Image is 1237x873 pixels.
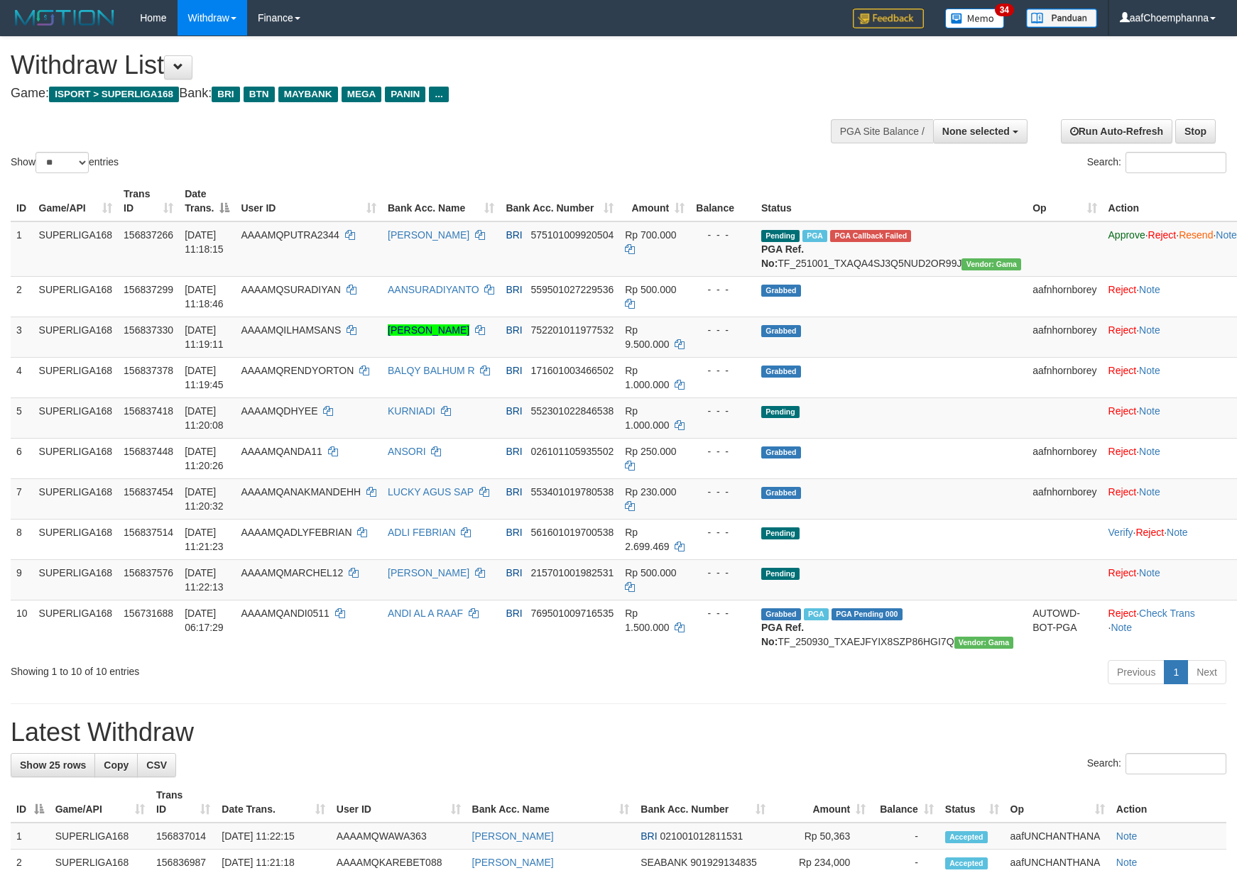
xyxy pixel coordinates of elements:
[11,357,33,397] td: 4
[1027,317,1102,357] td: aafnhornborey
[94,753,138,777] a: Copy
[36,152,89,173] select: Showentries
[954,637,1014,649] span: Vendor URL: https://trx31.1velocity.biz
[241,405,317,417] span: AAAAMQDHYEE
[756,221,1027,277] td: TF_251001_TXAQA4SJ3Q5NUD2OR99J
[11,87,810,101] h4: Game: Bank:
[342,87,382,102] span: MEGA
[696,606,750,620] div: - - -
[625,324,669,350] span: Rp 9.500.000
[241,284,341,295] span: AAAAMQSURADIYAN
[506,365,522,376] span: BRI
[1179,229,1213,241] a: Resend
[388,284,479,295] a: AANSURADIYANTO
[1139,608,1195,619] a: Check Trans
[696,566,750,580] div: - - -
[696,282,750,297] div: - - -
[802,230,827,242] span: Marked by aafsengchandara
[124,446,173,457] span: 156837448
[761,568,800,580] span: Pending
[1116,830,1138,842] a: Note
[241,567,343,578] span: AAAAMQMARCHEL12
[331,782,467,823] th: User ID: activate to sort column ascending
[830,230,911,242] span: PGA Error
[530,527,614,538] span: Copy 561601019700538 to clipboard
[388,229,469,241] a: [PERSON_NAME]
[1139,446,1160,457] a: Note
[11,600,33,654] td: 10
[185,486,224,512] span: [DATE] 11:20:32
[761,527,800,539] span: Pending
[388,486,474,498] a: LUCKY AGUS SAP
[530,446,614,457] span: Copy 026101105935502 to clipboard
[388,324,469,336] a: [PERSON_NAME]
[241,608,329,619] span: AAAAMQANDI0511
[1108,567,1137,578] a: Reject
[961,258,1021,270] span: Vendor URL: https://trx31.1velocity.biz
[1126,753,1226,774] input: Search:
[241,527,352,538] span: AAAAMQADLYFEBRIAN
[1139,284,1160,295] a: Note
[1216,229,1237,241] a: Note
[506,527,522,538] span: BRI
[945,9,1005,28] img: Button%20Memo.svg
[635,782,771,823] th: Bank Acc. Number: activate to sort column ascending
[11,782,50,823] th: ID: activate to sort column descending
[1005,782,1111,823] th: Op: activate to sort column ascending
[1108,324,1137,336] a: Reject
[33,221,119,277] td: SUPERLIGA168
[1167,527,1188,538] a: Note
[1027,478,1102,519] td: aafnhornborey
[625,284,676,295] span: Rp 500.000
[625,608,669,633] span: Rp 1.500.000
[530,567,614,578] span: Copy 215701001982531 to clipboard
[945,857,988,869] span: Accepted
[1027,357,1102,397] td: aafnhornborey
[151,823,216,850] td: 156837014
[33,357,119,397] td: SUPERLIGA168
[530,405,614,417] span: Copy 552301022846538 to clipboard
[1108,486,1137,498] a: Reject
[472,857,554,868] a: [PERSON_NAME]
[124,608,173,619] span: 156731688
[33,317,119,357] td: SUPERLIGA168
[761,366,801,378] span: Grabbed
[1061,119,1172,143] a: Run Auto-Refresh
[11,519,33,559] td: 8
[1108,229,1145,241] a: Approve
[185,324,224,350] span: [DATE] 11:19:11
[506,608,522,619] span: BRI
[33,519,119,559] td: SUPERLIGA168
[146,759,167,771] span: CSV
[1027,181,1102,221] th: Op: activate to sort column ascending
[385,87,425,102] span: PANIN
[625,527,669,552] span: Rp 2.699.469
[660,830,743,842] span: Copy 021001012811531 to clipboard
[124,527,173,538] span: 156837514
[11,51,810,79] h1: Withdraw List
[124,365,173,376] span: 156837378
[625,567,676,578] span: Rp 500.000
[11,478,33,519] td: 7
[530,284,614,295] span: Copy 559501027229536 to clipboard
[1027,600,1102,654] td: AUTOWD-BOT-PGA
[1139,405,1160,417] a: Note
[1111,622,1132,633] a: Note
[467,782,636,823] th: Bank Acc. Name: activate to sort column ascending
[771,782,871,823] th: Amount: activate to sort column ascending
[241,229,339,241] span: AAAAMQPUTRA2344
[696,485,750,499] div: - - -
[212,87,239,102] span: BRI
[11,317,33,357] td: 3
[761,406,800,418] span: Pending
[11,718,1226,747] h1: Latest Withdraw
[118,181,179,221] th: Trans ID: activate to sort column ascending
[942,126,1010,137] span: None selected
[185,446,224,471] span: [DATE] 11:20:26
[241,365,354,376] span: AAAAMQRENDYORTON
[1111,782,1226,823] th: Action
[1135,527,1164,538] a: Reject
[235,181,382,221] th: User ID: activate to sort column ascending
[530,486,614,498] span: Copy 553401019780538 to clipboard
[1139,365,1160,376] a: Note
